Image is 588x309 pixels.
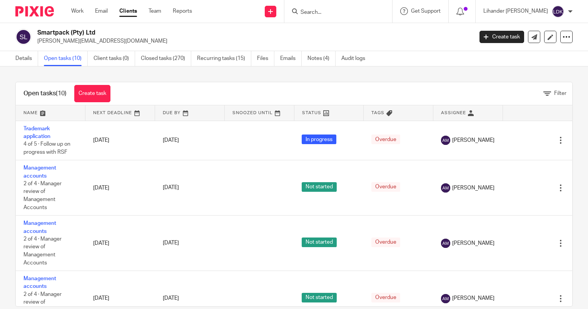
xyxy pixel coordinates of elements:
a: Files [257,51,274,66]
span: Not started [302,293,337,302]
span: Overdue [371,293,400,302]
span: [PERSON_NAME] [452,184,494,192]
a: Audit logs [341,51,371,66]
span: Overdue [371,238,400,247]
span: [DATE] [163,185,179,191]
img: svg%3E [441,239,450,248]
img: svg%3E [441,294,450,303]
span: [DATE] [163,138,179,143]
input: Search [300,9,369,16]
span: [PERSON_NAME] [452,294,494,302]
a: Work [71,7,84,15]
img: svg%3E [552,5,564,18]
span: [PERSON_NAME] [452,136,494,144]
img: svg%3E [441,183,450,193]
a: Management accounts [23,165,56,178]
span: Snoozed Until [232,111,273,115]
span: Tags [371,111,384,115]
a: Reports [173,7,192,15]
span: (10) [56,90,67,96]
td: [DATE] [85,121,155,160]
a: Create task [479,31,524,43]
img: svg%3E [441,136,450,145]
span: Overdue [371,135,400,144]
a: Management accounts [23,221,56,234]
a: Email [95,7,108,15]
span: Filter [554,91,566,96]
h2: Smartpack (Pty) Ltd [37,29,382,37]
a: Trademark application [23,126,50,139]
span: Get Support [411,8,441,14]
a: Notes (4) [307,51,336,66]
img: Pixie [15,6,54,17]
img: svg%3E [15,29,32,45]
span: 2 of 4 · Manager review of Management Accounts [23,236,62,266]
span: Overdue [371,182,400,192]
a: Management accounts [23,276,56,289]
span: 2 of 4 · Manager review of Management Accounts [23,181,62,210]
a: Details [15,51,38,66]
h1: Open tasks [23,90,67,98]
span: Not started [302,182,337,192]
span: 4 of 5 · Follow up on progress with RSF [23,141,70,155]
a: Recurring tasks (15) [197,51,251,66]
td: [DATE] [85,216,155,271]
a: Team [149,7,161,15]
p: Lihander [PERSON_NAME] [483,7,548,15]
span: In progress [302,135,336,144]
a: Create task [74,85,110,102]
span: [DATE] [163,241,179,246]
a: Clients [119,7,137,15]
span: Not started [302,238,337,247]
a: Closed tasks (270) [141,51,191,66]
td: [DATE] [85,160,155,216]
span: Status [302,111,321,115]
a: Emails [280,51,302,66]
a: Client tasks (0) [94,51,135,66]
span: [PERSON_NAME] [452,239,494,247]
a: Open tasks (10) [44,51,88,66]
p: [PERSON_NAME][EMAIL_ADDRESS][DOMAIN_NAME] [37,37,468,45]
span: [DATE] [163,296,179,301]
